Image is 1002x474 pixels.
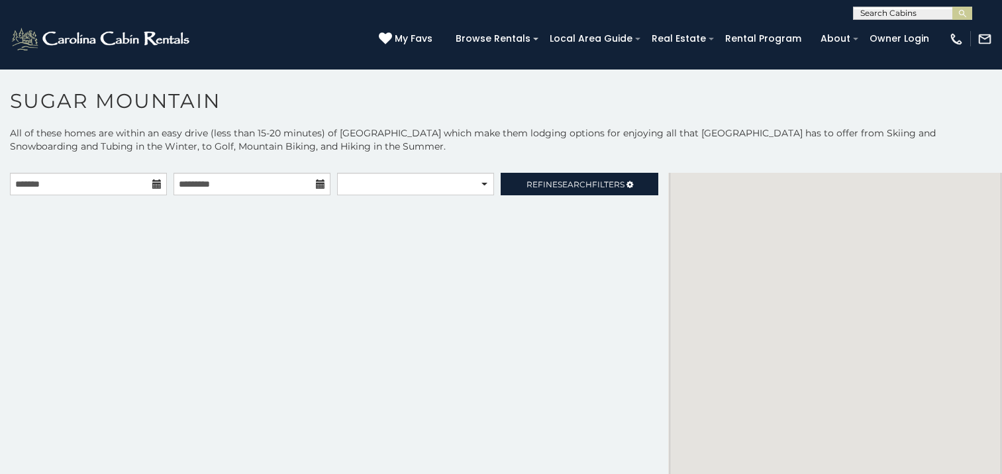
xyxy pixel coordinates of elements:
[501,173,658,195] a: RefineSearchFilters
[10,26,193,52] img: White-1-2.png
[543,28,639,49] a: Local Area Guide
[949,32,964,46] img: phone-regular-white.png
[719,28,808,49] a: Rental Program
[814,28,857,49] a: About
[449,28,537,49] a: Browse Rentals
[863,28,936,49] a: Owner Login
[977,32,992,46] img: mail-regular-white.png
[526,179,625,189] span: Refine Filters
[379,32,436,46] a: My Favs
[395,32,432,46] span: My Favs
[645,28,713,49] a: Real Estate
[558,179,592,189] span: Search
